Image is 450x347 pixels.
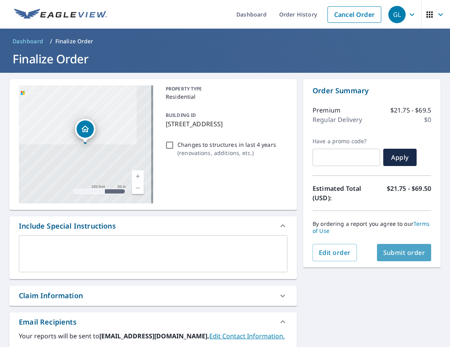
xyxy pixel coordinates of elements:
nav: breadcrumb [9,35,441,48]
p: Regular Delivery [313,115,362,124]
a: Terms of Use [313,220,430,234]
b: [EMAIL_ADDRESS][DOMAIN_NAME]. [99,332,209,340]
p: Changes to structures in last 4 years [177,140,276,149]
span: Dashboard [13,37,44,45]
a: Cancel Order [327,6,381,23]
p: Order Summary [313,85,431,96]
p: Residential [166,92,284,101]
button: Submit order [377,244,432,261]
p: $21.75 - $69.5 [390,105,431,115]
span: Submit order [383,248,425,257]
p: ( renovations, additions, etc. ) [177,149,276,157]
a: Current Level 17, Zoom Out [132,182,144,194]
div: GL [388,6,406,23]
h1: Finalize Order [9,51,441,67]
div: Claim Information [9,286,297,306]
a: Current Level 17, Zoom In [132,170,144,182]
p: By ordering a report you agree to our [313,220,431,234]
p: PROPERTY TYPE [166,85,284,92]
p: Estimated Total (USD): [313,184,372,203]
div: Email Recipients [19,317,77,327]
li: / [50,37,52,46]
img: EV Logo [14,9,107,20]
p: [STREET_ADDRESS] [166,119,284,129]
a: EditContactInfo [209,332,285,340]
p: BUILDING ID [166,112,196,118]
p: Finalize Order [55,37,93,45]
label: Have a promo code? [313,138,380,145]
span: Apply [390,153,410,162]
div: Email Recipients [9,312,297,331]
p: $0 [424,115,431,124]
div: Dropped pin, building 1, Residential property, 20 Camelfield Rd Weaverville, NC 28787 [75,119,95,143]
div: Include Special Instructions [9,216,297,235]
p: Premium [313,105,340,115]
span: Edit order [319,248,351,257]
button: Apply [383,149,417,166]
p: $21.75 - $69.50 [387,184,431,203]
a: Dashboard [9,35,47,48]
div: Include Special Instructions [19,221,116,231]
label: Your reports will be sent to [19,331,287,341]
button: Edit order [313,244,357,261]
div: Claim Information [19,290,83,301]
